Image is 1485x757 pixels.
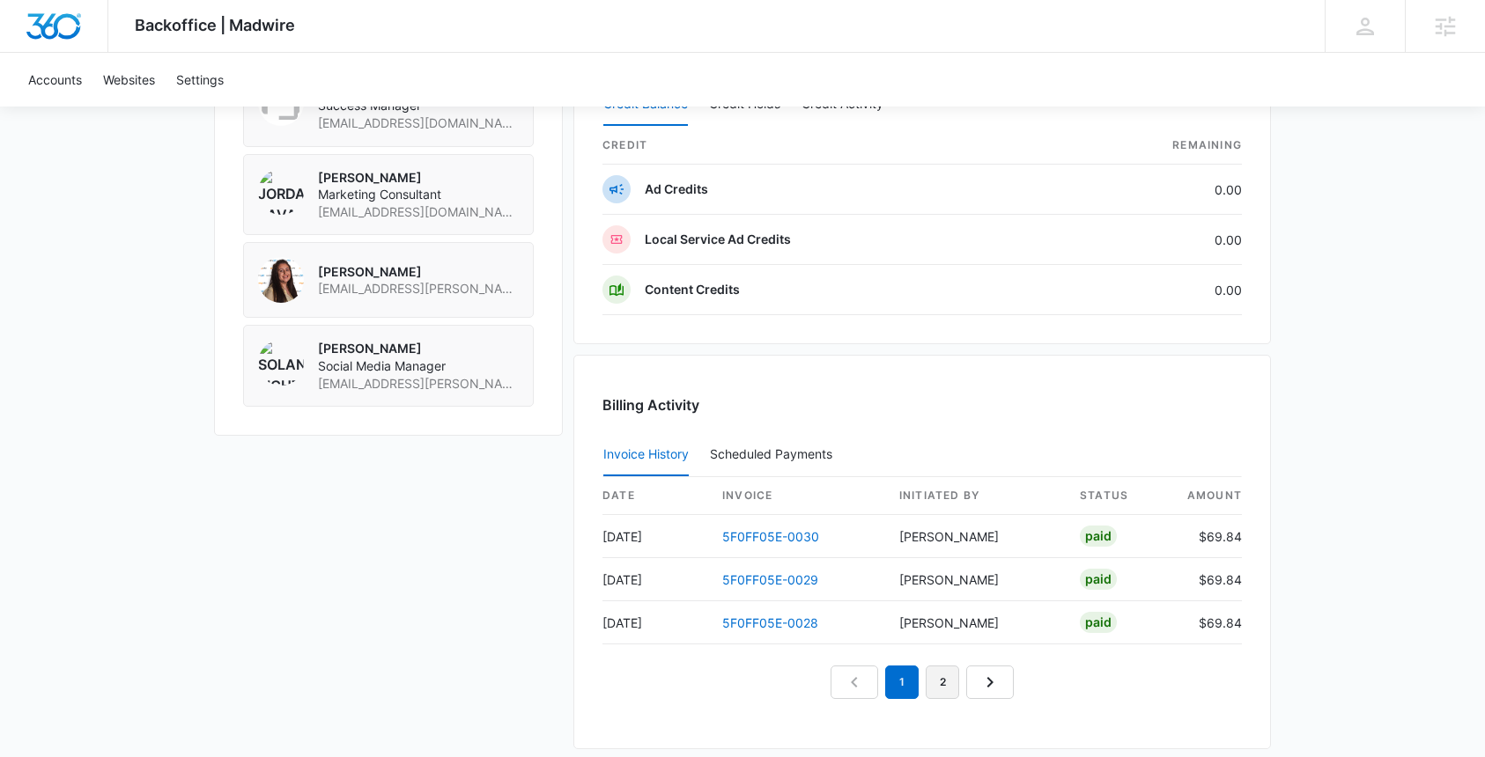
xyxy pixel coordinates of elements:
span: [EMAIL_ADDRESS][PERSON_NAME][DOMAIN_NAME] [318,375,519,393]
td: [PERSON_NAME] [885,558,1066,601]
span: [EMAIL_ADDRESS][PERSON_NAME][DOMAIN_NAME] [318,280,519,298]
th: Initiated By [885,477,1066,515]
h3: Billing Activity [602,394,1242,415]
td: 0.00 [1055,215,1242,265]
div: Paid [1080,569,1117,590]
p: [PERSON_NAME] [318,169,519,187]
td: $69.84 [1171,558,1242,601]
a: 5F0FF05E-0028 [722,615,818,630]
td: 0.00 [1055,265,1242,315]
a: Websites [92,53,166,107]
a: Page 2 [926,665,959,699]
nav: Pagination [831,665,1014,699]
a: 5F0FF05E-0029 [722,572,818,587]
th: date [602,477,708,515]
th: amount [1171,477,1242,515]
a: Accounts [18,53,92,107]
span: Social Media Manager [318,357,519,375]
p: Ad Credits [645,180,708,198]
img: Solange Richter [258,340,304,386]
img: Jordan Savage [258,169,304,215]
td: $69.84 [1171,515,1242,558]
th: credit [602,127,1055,165]
a: Settings [166,53,234,107]
button: Invoice History [603,434,689,476]
a: Next Page [966,665,1014,699]
td: [DATE] [602,515,708,558]
td: $69.84 [1171,601,1242,644]
span: [EMAIL_ADDRESS][DOMAIN_NAME] [318,203,519,221]
p: Local Service Ad Credits [645,231,791,248]
td: [DATE] [602,558,708,601]
div: Paid [1080,612,1117,633]
td: [PERSON_NAME] [885,515,1066,558]
p: [PERSON_NAME] [318,263,519,281]
td: 0.00 [1055,165,1242,215]
p: Content Credits [645,281,740,298]
img: Audriana Talamantes [258,257,304,303]
span: [EMAIL_ADDRESS][DOMAIN_NAME] [318,114,519,132]
td: [PERSON_NAME] [885,601,1066,644]
th: Remaining [1055,127,1242,165]
div: Paid [1080,525,1117,547]
td: [DATE] [602,601,708,644]
div: Scheduled Payments [710,448,839,460]
a: 5F0FF05E-0030 [722,529,819,544]
em: 1 [885,665,919,699]
th: invoice [708,477,885,515]
th: status [1066,477,1171,515]
p: [PERSON_NAME] [318,340,519,357]
span: Marketing Consultant [318,186,519,203]
span: Backoffice | Madwire [135,16,295,34]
